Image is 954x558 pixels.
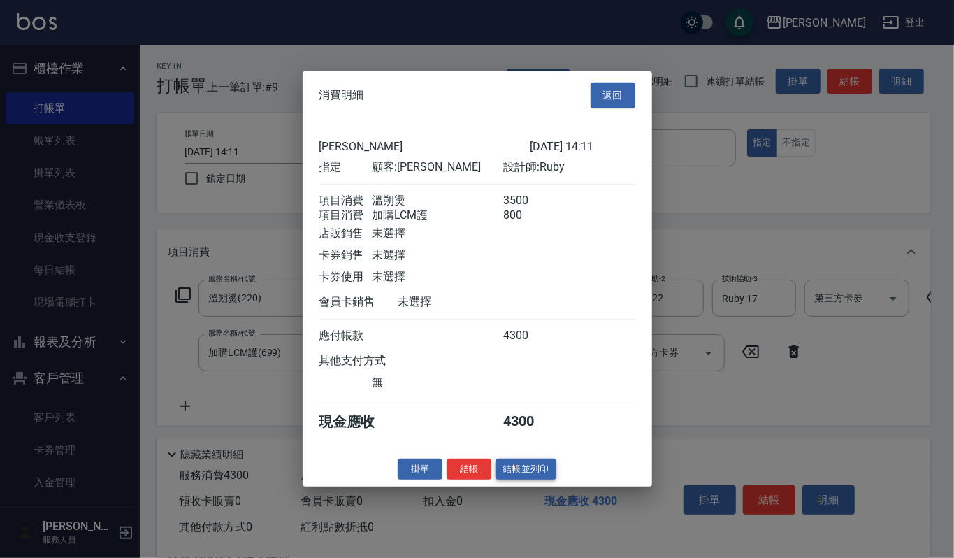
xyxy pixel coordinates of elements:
div: 溫朔燙 [372,193,503,208]
div: 會員卡銷售 [319,294,398,309]
div: 項目消費 [319,208,372,222]
div: 設計師: Ruby [503,159,635,174]
div: [PERSON_NAME] [319,139,530,152]
button: 結帳並列印 [496,458,556,480]
div: 卡券銷售 [319,248,372,262]
div: 未選擇 [372,226,503,241]
div: [DATE] 14:11 [530,139,635,152]
div: 其他支付方式 [319,353,425,368]
div: 3500 [503,193,556,208]
button: 結帳 [447,458,491,480]
div: 4300 [503,328,556,343]
div: 4300 [503,412,556,431]
div: 未選擇 [398,294,530,309]
div: 項目消費 [319,193,372,208]
div: 店販銷售 [319,226,372,241]
div: 800 [503,208,556,222]
div: 無 [372,375,503,389]
div: 未選擇 [372,269,503,284]
div: 應付帳款 [319,328,372,343]
div: 現金應收 [319,412,398,431]
span: 消費明細 [319,88,364,102]
div: 加購LCM護 [372,208,503,222]
button: 返回 [591,83,635,108]
div: 未選擇 [372,248,503,262]
div: 卡券使用 [319,269,372,284]
div: 指定 [319,159,372,174]
button: 掛單 [398,458,442,480]
div: 顧客: [PERSON_NAME] [372,159,503,174]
